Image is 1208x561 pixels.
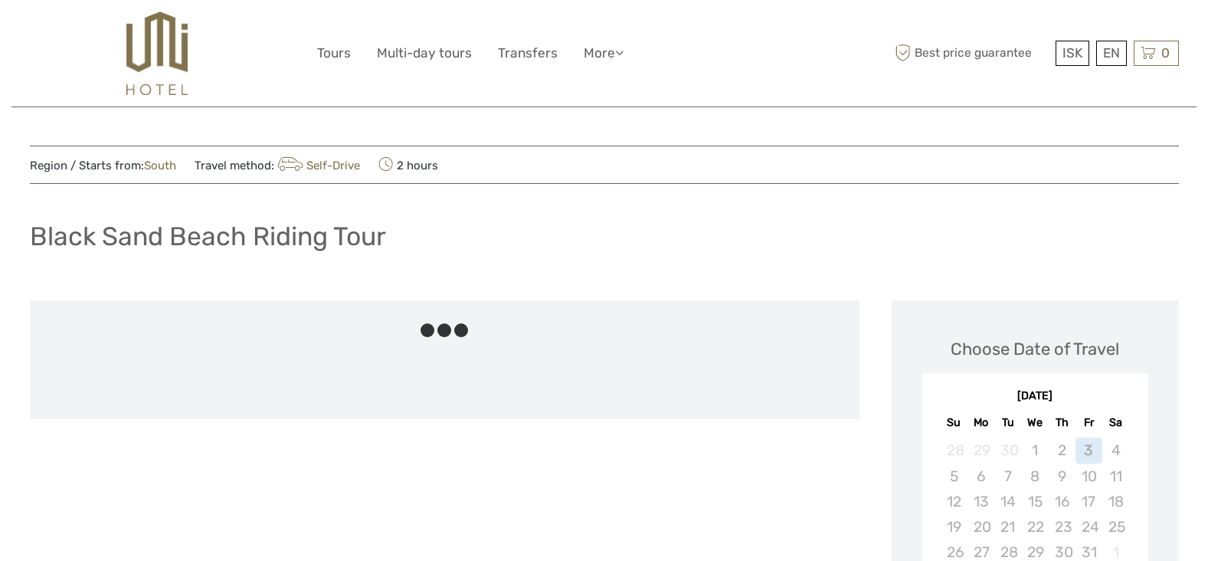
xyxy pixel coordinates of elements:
[1049,412,1075,433] div: Th
[967,438,994,463] div: Not available Monday, September 29th, 2025
[1102,514,1129,540] div: Not available Saturday, October 25th, 2025
[994,489,1021,514] div: Not available Tuesday, October 14th, 2025
[1159,45,1172,61] span: 0
[1049,489,1075,514] div: Not available Thursday, October 16th, 2025
[994,438,1021,463] div: Not available Tuesday, September 30th, 2025
[941,464,967,489] div: Not available Sunday, October 5th, 2025
[195,154,361,176] span: Travel method:
[1075,412,1102,433] div: Fr
[951,337,1119,361] div: Choose Date of Travel
[1075,514,1102,540] div: Not available Friday, October 24th, 2025
[1021,438,1048,463] div: Not available Wednesday, October 1st, 2025
[922,389,1148,405] div: [DATE]
[317,42,351,64] a: Tours
[994,412,1021,433] div: Tu
[1021,464,1048,489] div: Not available Wednesday, October 8th, 2025
[1075,438,1102,463] div: Not available Friday, October 3rd, 2025
[1102,464,1129,489] div: Not available Saturday, October 11th, 2025
[1102,489,1129,514] div: Not available Saturday, October 18th, 2025
[1049,464,1075,489] div: Not available Thursday, October 9th, 2025
[30,221,386,252] h1: Black Sand Beach Riding Tour
[584,42,624,64] a: More
[1021,412,1048,433] div: We
[498,42,558,64] a: Transfers
[1096,41,1127,66] div: EN
[967,412,994,433] div: Mo
[967,489,994,514] div: Not available Monday, October 13th, 2025
[967,464,994,489] div: Not available Monday, October 6th, 2025
[1021,514,1048,540] div: Not available Wednesday, October 22nd, 2025
[941,412,967,433] div: Su
[1075,464,1102,489] div: Not available Friday, October 10th, 2025
[1075,489,1102,514] div: Not available Friday, October 17th, 2025
[1102,412,1129,433] div: Sa
[1062,45,1082,61] span: ISK
[274,159,361,172] a: Self-Drive
[967,514,994,540] div: Not available Monday, October 20th, 2025
[941,514,967,540] div: Not available Sunday, October 19th, 2025
[941,489,967,514] div: Not available Sunday, October 12th, 2025
[994,464,1021,489] div: Not available Tuesday, October 7th, 2025
[892,41,1052,66] span: Best price guarantee
[1049,438,1075,463] div: Not available Thursday, October 2nd, 2025
[941,438,967,463] div: Not available Sunday, September 28th, 2025
[377,42,472,64] a: Multi-day tours
[1102,438,1129,463] div: Not available Saturday, October 4th, 2025
[1021,489,1048,514] div: Not available Wednesday, October 15th, 2025
[30,158,176,174] span: Region / Starts from:
[144,159,176,172] a: South
[126,11,187,95] img: 526-1e775aa5-7374-4589-9d7e-5793fb20bdfc_logo_big.jpg
[1049,514,1075,540] div: Not available Thursday, October 23rd, 2025
[994,514,1021,540] div: Not available Tuesday, October 21st, 2025
[378,154,438,176] span: 2 hours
